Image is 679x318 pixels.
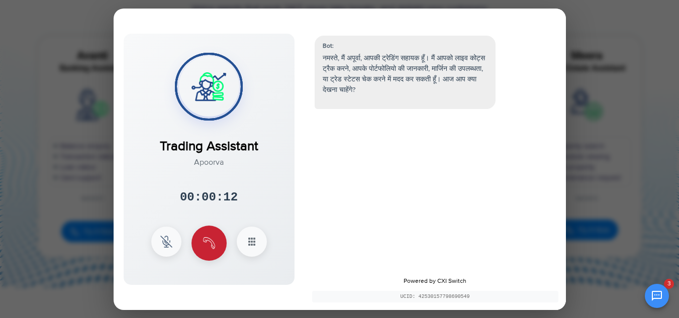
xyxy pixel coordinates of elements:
div: Bot: [323,42,488,51]
div: Powered by CXI Switch [312,277,558,286]
p: नमस्ते, मैं अपूर्वा, आपकी ट्रेडिंग सहायक हूँ। मैं आपको लाइव कोट्स ट्रैक करने, आपके पोर्टफोलियो की... [323,53,488,95]
img: mute Icon [160,236,172,248]
div: Apoorva [160,156,258,168]
div: Trading Assistant [160,127,258,156]
button: Open chat [645,284,669,308]
img: end Icon [203,237,215,249]
div: 00:00:12 [180,188,238,206]
div: UCID: 42530157798690549 [312,291,558,302]
span: 3 [664,279,674,289]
